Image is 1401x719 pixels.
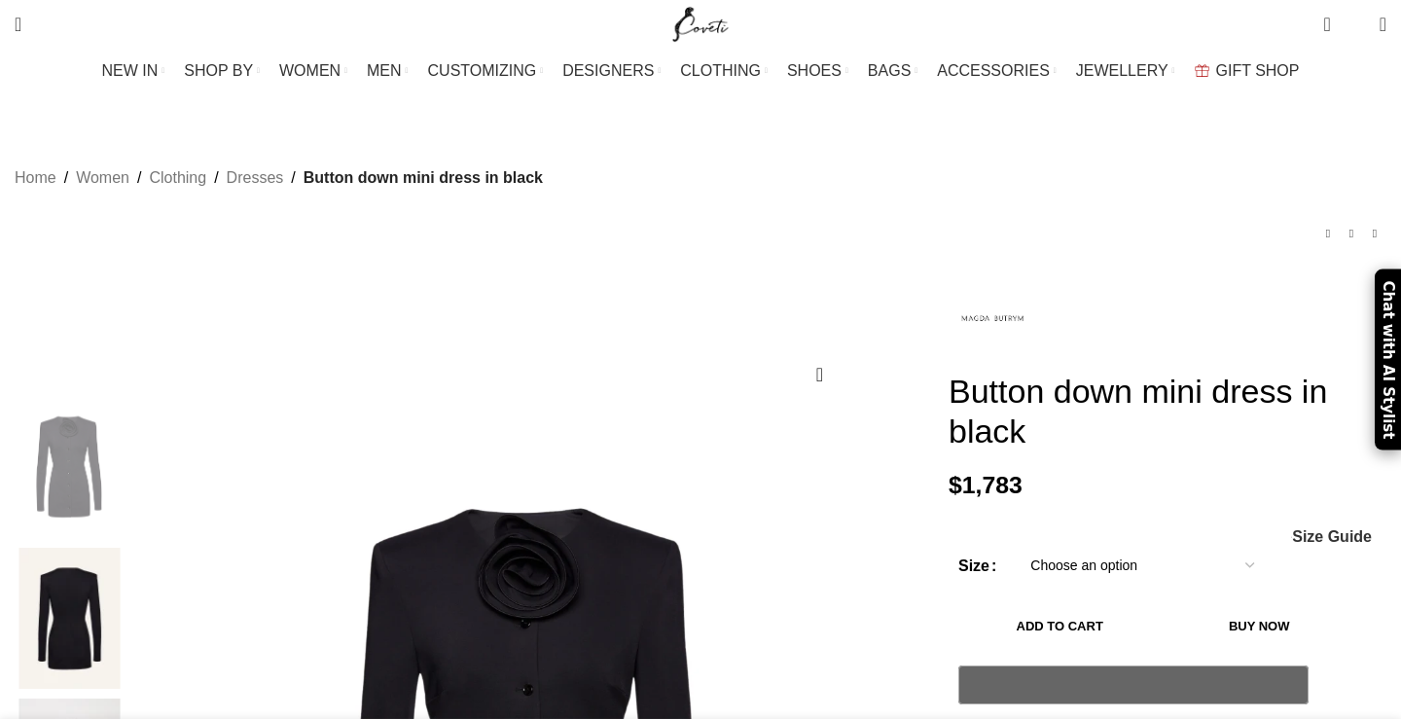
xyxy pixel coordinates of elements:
[1216,61,1300,80] span: GIFT SHOP
[1076,52,1175,90] a: JEWELLERY
[1316,222,1340,245] a: Previous product
[958,605,1161,646] button: Add to cart
[680,61,761,80] span: CLOTHING
[279,52,347,90] a: WOMEN
[1349,19,1364,34] span: 0
[958,665,1309,704] button: Pay with GPay
[1346,5,1365,44] div: My Wishlist
[868,61,911,80] span: BAGS
[184,52,260,90] a: SHOP BY
[949,372,1386,451] h1: Button down mini dress in black
[949,472,1023,498] bdi: 1,783
[279,61,341,80] span: WOMEN
[76,165,129,191] a: Women
[562,52,661,90] a: DESIGNERS
[10,396,128,538] img: Magda Butrym Button down mini dress in black scaled75817 nobg
[367,52,408,90] a: MEN
[367,61,402,80] span: MEN
[787,61,842,80] span: SHOES
[428,61,537,80] span: CUSTOMIZING
[15,165,543,191] nav: Breadcrumb
[958,554,996,579] label: Size
[1291,529,1372,545] a: Size Guide
[304,165,543,191] span: Button down mini dress in black
[1195,64,1209,77] img: GiftBag
[787,52,848,90] a: SHOES
[954,715,1312,717] iframe: Secure payment input frame
[227,165,284,191] a: Dresses
[5,52,1396,90] div: Main navigation
[937,61,1050,80] span: ACCESSORIES
[949,472,962,498] span: $
[1076,61,1168,80] span: JEWELLERY
[10,548,128,690] img: Magda Butrym dress
[5,5,31,44] a: Search
[149,165,206,191] a: Clothing
[184,61,253,80] span: SHOP BY
[1325,10,1340,24] span: 0
[949,274,1036,362] img: Magda Butrym
[868,52,917,90] a: BAGS
[668,15,734,31] a: Site logo
[1292,529,1372,545] span: Size Guide
[937,52,1057,90] a: ACCESSORIES
[1313,5,1340,44] a: 0
[428,52,544,90] a: CUSTOMIZING
[1195,52,1300,90] a: GIFT SHOP
[102,61,159,80] span: NEW IN
[562,61,654,80] span: DESIGNERS
[15,165,56,191] a: Home
[1170,605,1347,646] button: Buy now
[102,52,165,90] a: NEW IN
[1363,222,1386,245] a: Next product
[680,52,768,90] a: CLOTHING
